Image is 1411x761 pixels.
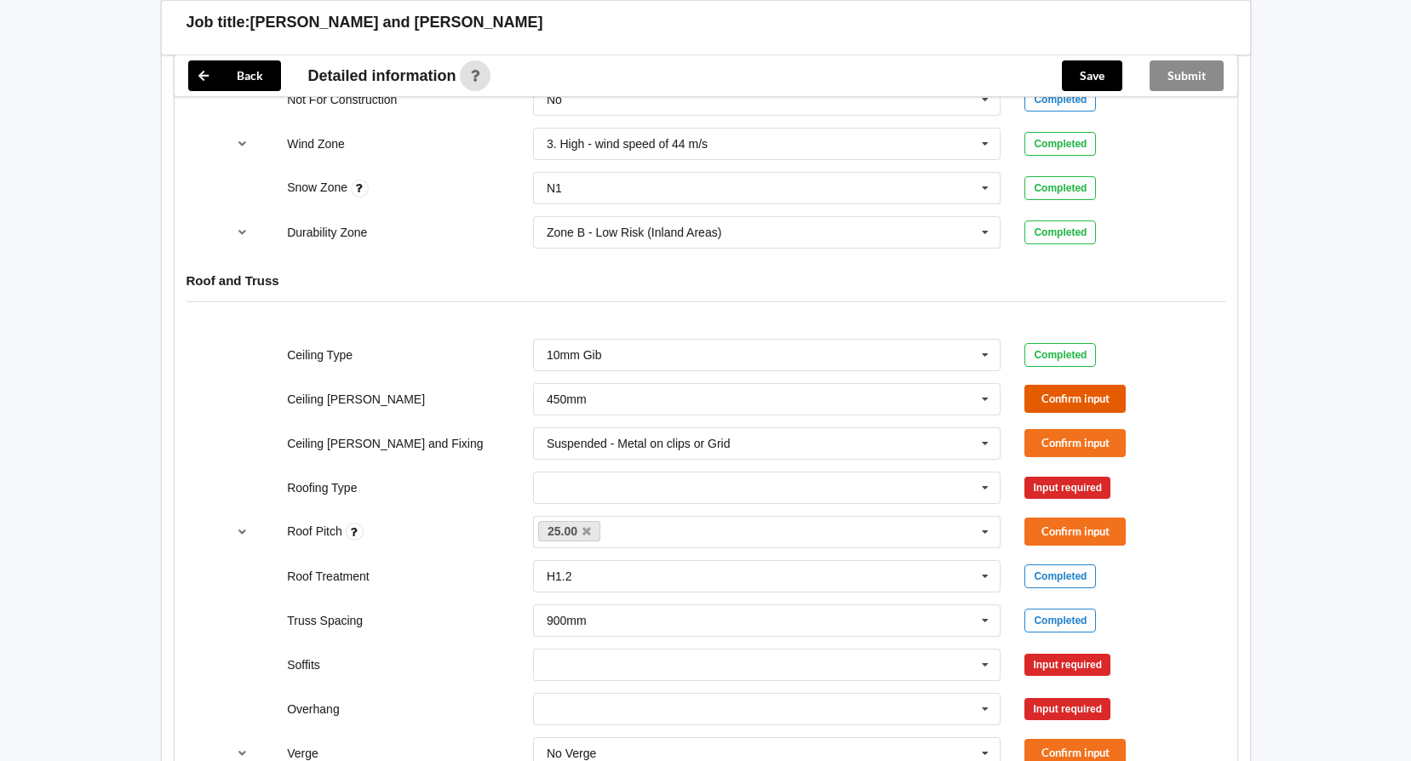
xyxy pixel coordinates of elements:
[226,129,259,159] button: reference-toggle
[547,138,708,150] div: 3. High - wind speed of 44 m/s
[1024,88,1096,112] div: Completed
[188,60,281,91] button: Back
[226,517,259,547] button: reference-toggle
[1024,429,1126,457] button: Confirm input
[287,93,397,106] label: Not For Construction
[1024,343,1096,367] div: Completed
[287,348,353,362] label: Ceiling Type
[287,481,357,495] label: Roofing Type
[287,392,425,406] label: Ceiling [PERSON_NAME]
[1062,60,1122,91] button: Save
[226,217,259,248] button: reference-toggle
[1024,132,1096,156] div: Completed
[547,438,731,449] div: Suspended - Metal on clips or Grid
[547,349,602,361] div: 10mm Gib
[1024,609,1096,632] div: Completed
[1024,176,1096,200] div: Completed
[287,226,367,239] label: Durability Zone
[186,13,250,32] h3: Job title:
[547,747,596,759] div: No Verge
[287,702,339,716] label: Overhang
[1024,220,1096,244] div: Completed
[287,524,345,538] label: Roof Pitch
[287,180,351,194] label: Snow Zone
[287,437,483,450] label: Ceiling [PERSON_NAME] and Fixing
[186,272,1225,289] h4: Roof and Truss
[547,570,572,582] div: H1.2
[1024,518,1126,546] button: Confirm input
[287,137,345,151] label: Wind Zone
[1024,564,1096,588] div: Completed
[547,182,562,194] div: N1
[1024,654,1110,676] div: Input required
[308,68,456,83] span: Detailed information
[250,13,543,32] h3: [PERSON_NAME] and [PERSON_NAME]
[287,747,318,760] label: Verge
[538,521,601,541] a: 25.00
[287,614,363,627] label: Truss Spacing
[287,658,320,672] label: Soffits
[547,615,587,627] div: 900mm
[1024,477,1110,499] div: Input required
[287,569,370,583] label: Roof Treatment
[1024,385,1126,413] button: Confirm input
[547,226,721,238] div: Zone B - Low Risk (Inland Areas)
[547,393,587,405] div: 450mm
[1024,698,1110,720] div: Input required
[547,94,562,106] div: No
